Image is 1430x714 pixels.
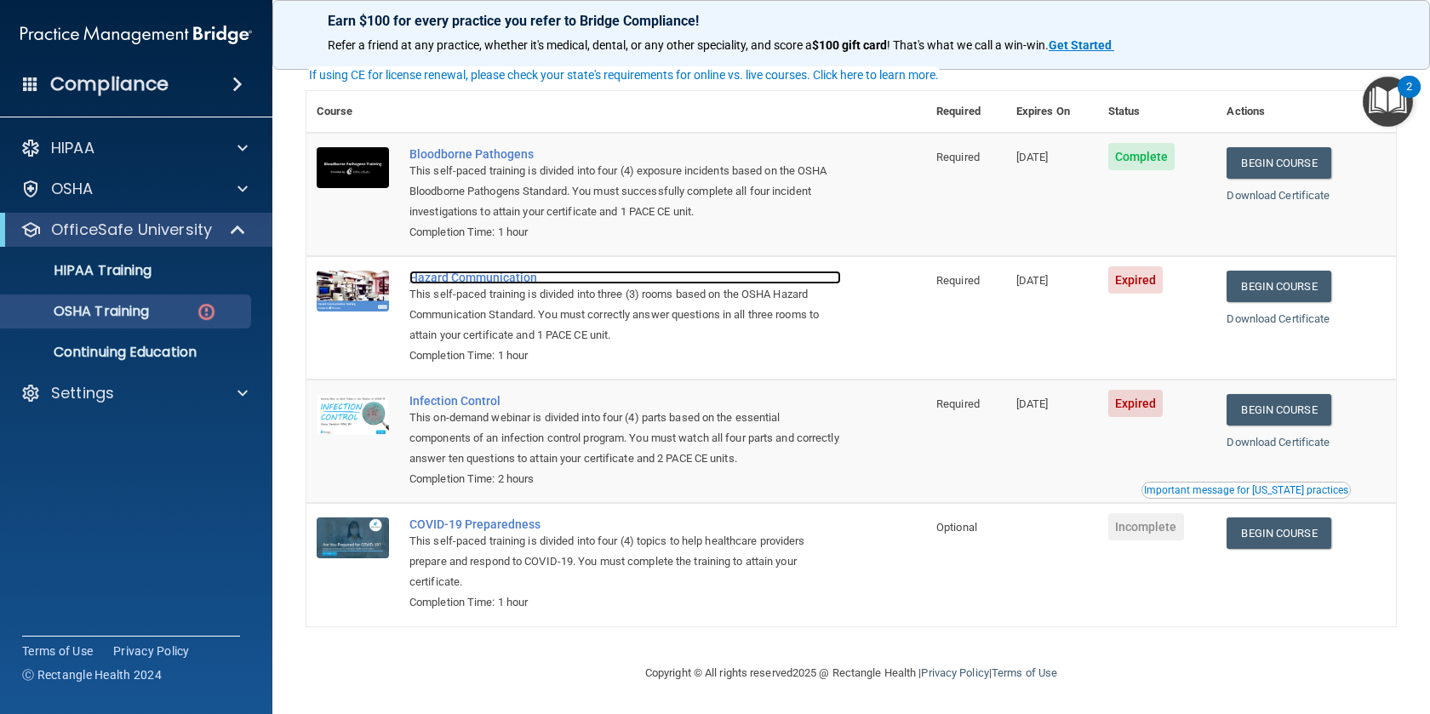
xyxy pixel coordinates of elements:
[51,220,212,240] p: OfficeSafe University
[409,394,841,408] a: Infection Control
[1227,517,1330,549] a: Begin Course
[1141,482,1351,499] button: Read this if you are a dental practitioner in the state of CA
[992,666,1057,679] a: Terms of Use
[1006,91,1098,133] th: Expires On
[936,521,977,534] span: Optional
[51,179,94,199] p: OSHA
[1227,271,1330,302] a: Begin Course
[11,303,149,320] p: OSHA Training
[1108,143,1175,170] span: Complete
[409,469,841,489] div: Completion Time: 2 hours
[921,666,988,679] a: Privacy Policy
[1227,189,1330,202] a: Download Certificate
[409,592,841,613] div: Completion Time: 1 hour
[306,66,941,83] button: If using CE for license renewal, please check your state's requirements for online vs. live cours...
[196,301,217,323] img: danger-circle.6113f641.png
[328,38,812,52] span: Refer a friend at any practice, whether it's medical, dental, or any other speciality, and score a
[1227,312,1330,325] a: Download Certificate
[1227,394,1330,426] a: Begin Course
[11,262,152,279] p: HIPAA Training
[812,38,887,52] strong: $100 gift card
[409,517,841,531] a: COVID-19 Preparedness
[51,383,114,403] p: Settings
[409,408,841,469] div: This on-demand webinar is divided into four (4) parts based on the essential components of an inf...
[1406,87,1412,109] div: 2
[20,220,247,240] a: OfficeSafe University
[936,274,980,287] span: Required
[1108,513,1184,540] span: Incomplete
[11,344,243,361] p: Continuing Education
[1049,38,1114,52] a: Get Started
[1227,436,1330,448] a: Download Certificate
[1216,91,1396,133] th: Actions
[20,179,248,199] a: OSHA
[20,138,248,158] a: HIPAA
[20,18,252,52] img: PMB logo
[409,346,841,366] div: Completion Time: 1 hour
[926,91,1006,133] th: Required
[22,643,93,660] a: Terms of Use
[1049,38,1112,52] strong: Get Started
[936,397,980,410] span: Required
[328,13,1375,29] p: Earn $100 for every practice you refer to Bridge Compliance!
[1016,274,1049,287] span: [DATE]
[409,531,841,592] div: This self-paced training is divided into four (4) topics to help healthcare providers prepare and...
[1098,91,1217,133] th: Status
[51,138,94,158] p: HIPAA
[113,643,190,660] a: Privacy Policy
[1227,147,1330,179] a: Begin Course
[409,284,841,346] div: This self-paced training is divided into three (3) rooms based on the OSHA Hazard Communication S...
[936,151,980,163] span: Required
[1108,390,1164,417] span: Expired
[1363,77,1413,127] button: Open Resource Center, 2 new notifications
[409,222,841,243] div: Completion Time: 1 hour
[1108,266,1164,294] span: Expired
[309,69,939,81] div: If using CE for license renewal, please check your state's requirements for online vs. live cours...
[50,72,169,96] h4: Compliance
[22,666,162,683] span: Ⓒ Rectangle Health 2024
[409,161,841,222] div: This self-paced training is divided into four (4) exposure incidents based on the OSHA Bloodborne...
[409,147,841,161] a: Bloodborne Pathogens
[409,271,841,284] a: Hazard Communication
[20,383,248,403] a: Settings
[887,38,1049,52] span: ! That's what we call a win-win.
[1016,397,1049,410] span: [DATE]
[1144,485,1348,495] div: Important message for [US_STATE] practices
[541,646,1162,700] div: Copyright © All rights reserved 2025 @ Rectangle Health | |
[1016,151,1049,163] span: [DATE]
[306,91,399,133] th: Course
